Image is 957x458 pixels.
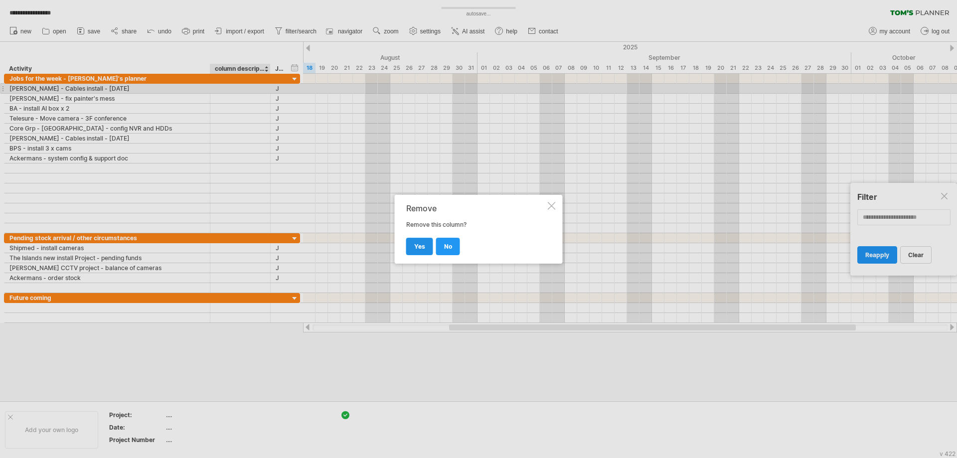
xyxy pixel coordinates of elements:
[406,238,433,255] a: yes
[406,204,546,255] div: Remove this column?
[444,243,452,250] span: no
[424,10,533,18] div: autosave...
[414,243,425,250] span: yes
[406,204,546,213] div: Remove
[436,238,460,255] a: no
